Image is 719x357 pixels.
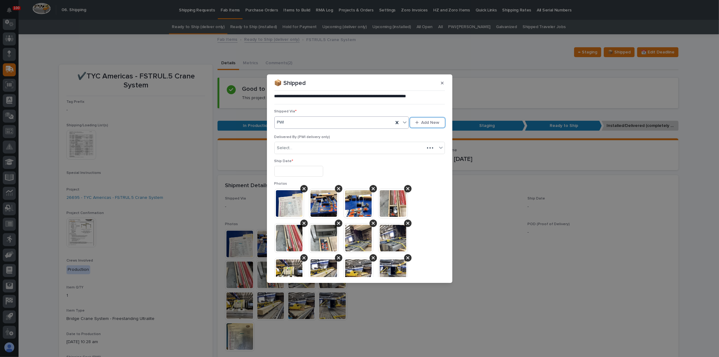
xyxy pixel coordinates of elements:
[421,120,440,125] span: Add New
[274,135,330,139] span: Delivered By (PWI delivery only)
[277,119,284,126] span: PWI
[410,118,445,128] button: Add New
[274,182,287,186] span: Photos
[274,110,297,113] span: Shipped Via
[274,79,306,87] p: 📦 Shipped
[277,145,293,151] div: Select...
[274,159,294,163] span: Ship Date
